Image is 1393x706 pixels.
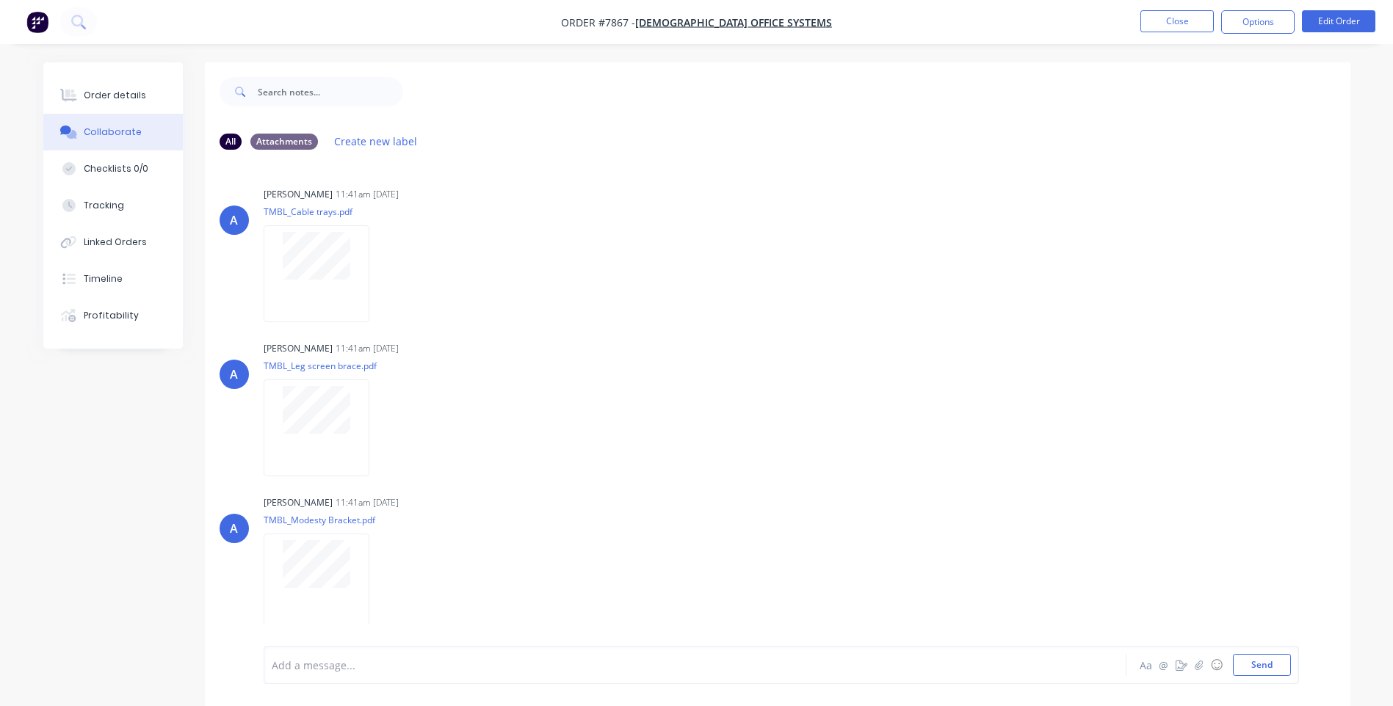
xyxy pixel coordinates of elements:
div: All [220,134,242,150]
button: Checklists 0/0 [43,150,183,187]
p: TMBL_Leg screen brace.pdf [264,360,384,372]
div: Timeline [84,272,123,285]
div: Profitability [84,309,139,322]
a: [DEMOGRAPHIC_DATA] Office Systems [635,15,832,29]
div: Order details [84,89,146,102]
div: 11:41am [DATE] [336,188,399,201]
div: [PERSON_NAME] [264,342,333,355]
div: 11:41am [DATE] [336,496,399,509]
div: A [230,365,238,383]
div: 11:41am [DATE] [336,342,399,355]
button: Order details [43,77,183,114]
div: Tracking [84,199,124,212]
button: Linked Orders [43,224,183,261]
button: ☺ [1208,656,1226,674]
button: @ [1155,656,1173,674]
button: Close [1140,10,1214,32]
button: Collaborate [43,114,183,150]
p: TMBL_Cable trays.pdf [264,205,384,218]
span: Order #7867 - [561,15,635,29]
p: TMBL_Modesty Bracket.pdf [264,514,384,526]
div: [PERSON_NAME] [264,496,333,509]
button: Send [1233,654,1291,676]
button: Profitability [43,297,183,334]
div: Attachments [250,134,318,150]
button: Create new label [327,131,425,151]
button: Options [1221,10,1295,34]
button: Tracking [43,187,183,224]
button: Aa [1137,656,1155,674]
div: Collaborate [84,125,142,139]
div: [PERSON_NAME] [264,188,333,201]
div: A [230,211,238,229]
img: Factory [26,11,48,33]
div: Linked Orders [84,236,147,249]
button: Edit Order [1302,10,1375,32]
div: A [230,520,238,537]
input: Search notes... [258,77,403,106]
button: Timeline [43,261,183,297]
div: Checklists 0/0 [84,162,148,175]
